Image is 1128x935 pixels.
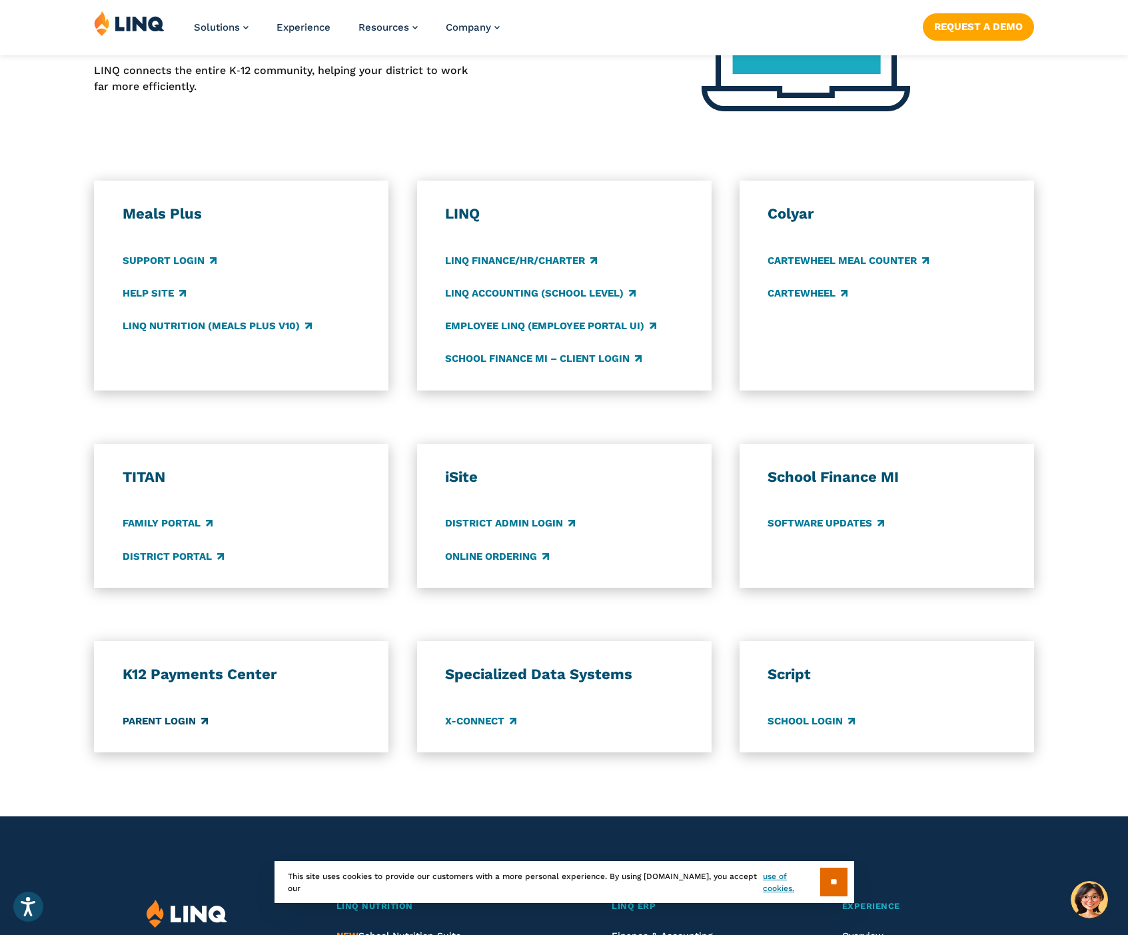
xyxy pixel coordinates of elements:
[1071,881,1108,918] button: Hello, have a question? Let’s chat.
[445,665,683,684] h3: Specialized Data Systems
[445,714,516,728] a: X-Connect
[445,468,683,486] h3: iSite
[445,549,549,564] a: Online Ordering
[123,205,360,223] h3: Meals Plus
[446,21,491,33] span: Company
[768,286,847,301] a: CARTEWHEEL
[768,253,929,268] a: CARTEWHEEL Meal Counter
[768,468,1005,486] h3: School Finance MI
[277,21,330,33] a: Experience
[123,665,360,684] h3: K12 Payments Center
[445,319,656,333] a: Employee LINQ (Employee Portal UI)
[94,11,165,36] img: LINQ | K‑12 Software
[446,21,500,33] a: Company
[768,205,1005,223] h3: Colyar
[123,714,208,728] a: Parent Login
[94,63,469,95] p: LINQ connects the entire K‑12 community, helping your district to work far more efficiently.
[923,11,1034,40] nav: Button Navigation
[445,286,636,301] a: LINQ Accounting (school level)
[358,21,418,33] a: Resources
[194,21,249,33] a: Solutions
[768,665,1005,684] h3: Script
[123,286,186,301] a: Help Site
[358,21,409,33] span: Resources
[445,253,597,268] a: LINQ Finance/HR/Charter
[445,516,575,531] a: District Admin Login
[445,205,683,223] h3: LINQ
[123,468,360,486] h3: TITAN
[194,11,500,55] nav: Primary Navigation
[123,549,224,564] a: District Portal
[123,516,213,531] a: Family Portal
[123,319,312,333] a: LINQ Nutrition (Meals Plus v10)
[275,861,854,903] div: This site uses cookies to provide our customers with a more personal experience. By using [DOMAIN...
[768,516,884,531] a: Software Updates
[445,351,642,366] a: School Finance MI – Client Login
[768,714,855,728] a: School Login
[194,21,240,33] span: Solutions
[763,870,820,894] a: use of cookies.
[923,13,1034,40] a: Request a Demo
[123,253,217,268] a: Support Login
